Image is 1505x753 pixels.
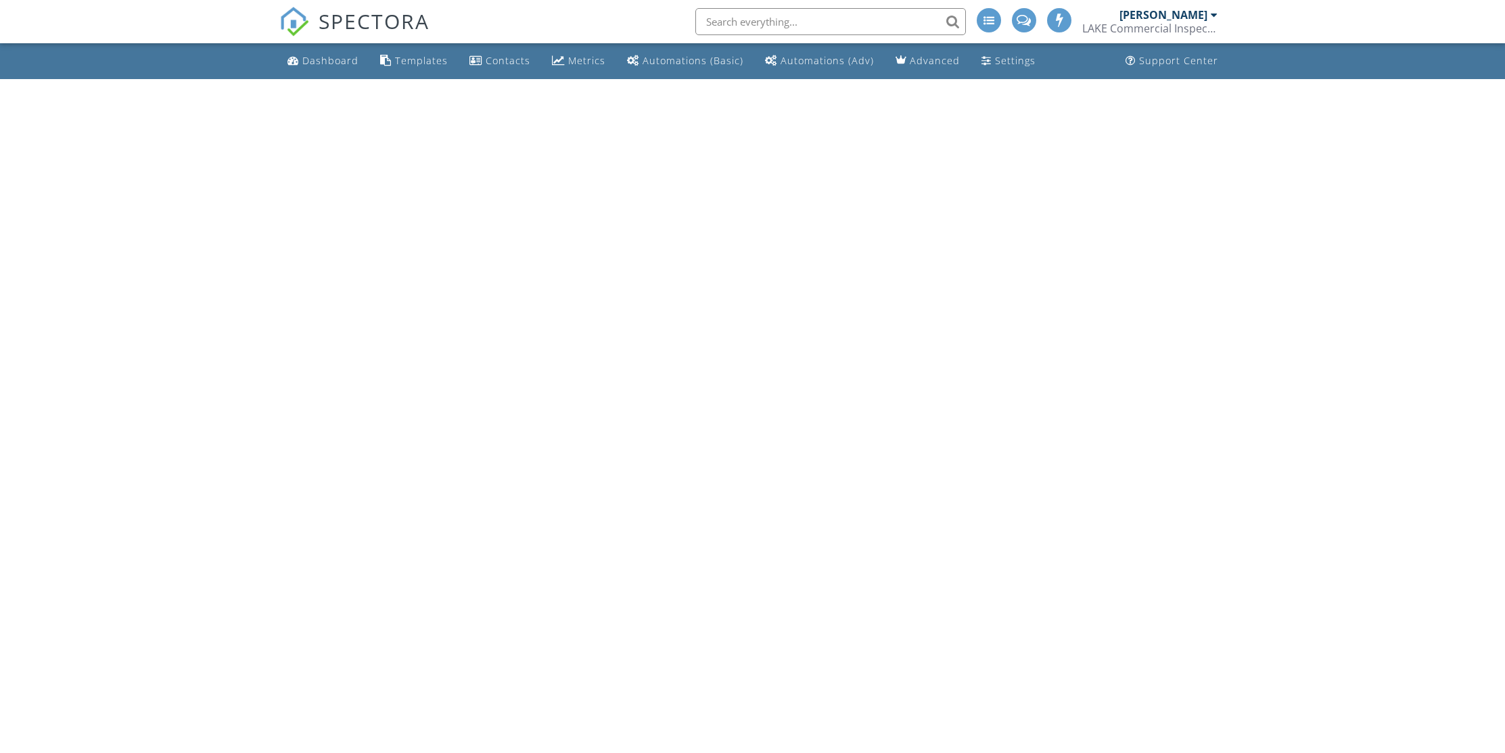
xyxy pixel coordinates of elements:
a: Automations (Advanced) [760,49,879,74]
a: Dashboard [282,49,364,74]
a: Support Center [1120,49,1224,74]
img: The Best Home Inspection Software - Spectora [279,7,309,37]
div: Templates [395,54,448,67]
div: [PERSON_NAME] [1119,8,1207,22]
div: Metrics [568,54,605,67]
a: Automations (Basic) [622,49,749,74]
a: Metrics [547,49,611,74]
a: Contacts [464,49,536,74]
div: Advanced [910,54,960,67]
a: Templates [375,49,453,74]
div: LAKE Commercial Inspections & Consulting, llc. [1082,22,1218,35]
a: Advanced [890,49,965,74]
div: Contacts [486,54,530,67]
span: SPECTORA [319,7,430,35]
a: Settings [976,49,1041,74]
a: SPECTORA [279,18,430,47]
div: Support Center [1139,54,1218,67]
input: Search everything... [695,8,966,35]
div: Automations (Adv) [781,54,874,67]
div: Settings [995,54,1036,67]
div: Automations (Basic) [643,54,743,67]
div: Dashboard [302,54,358,67]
